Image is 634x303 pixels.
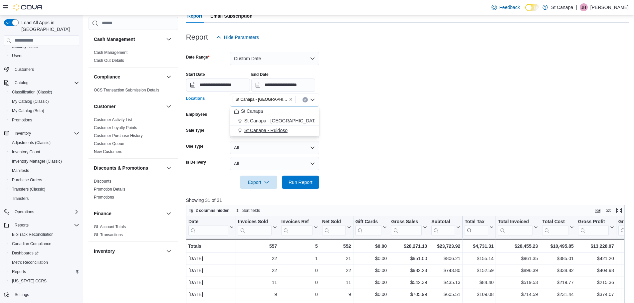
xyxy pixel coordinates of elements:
span: Customer Loyalty Points [94,125,137,130]
div: Net Sold [322,219,345,235]
div: $13,228.07 [578,242,614,250]
span: Reports [12,221,79,229]
div: 0 [281,290,317,298]
a: Transfers [9,195,31,203]
button: Finance [165,210,173,218]
div: Total Tax [465,219,488,225]
div: [DATE] [188,278,234,286]
div: $338.82 [542,266,573,274]
span: Transfers (Classic) [12,187,45,192]
button: Cash Management [165,35,173,43]
span: Sort fields [242,208,260,213]
button: Classification (Classic) [7,87,82,97]
button: Customers [1,65,82,74]
label: End Date [251,72,269,77]
button: Invoices Sold [238,219,277,235]
button: Reports [12,221,31,229]
a: Customer Activity List [94,117,132,122]
a: New Customers [94,149,122,154]
button: My Catalog (Classic) [7,97,82,106]
button: Transfers (Classic) [7,185,82,194]
div: Gross Sales [391,219,422,225]
button: Invoices Ref [281,219,317,235]
div: $155.14 [465,254,494,262]
button: 2 columns hidden [186,207,232,215]
a: Customer Queue [94,141,124,146]
div: 22 [322,266,351,274]
span: Adjustments (Classic) [12,140,51,145]
div: [DATE] [188,254,234,262]
p: St Canapa [551,3,573,11]
div: $0.00 [355,266,387,274]
button: Customer [165,102,173,110]
a: Purchase Orders [9,176,45,184]
button: Metrc Reconciliation [7,258,82,267]
span: JH [581,3,586,11]
div: $605.51 [431,290,460,298]
a: My Catalog (Beta) [9,107,47,115]
div: Total Invoiced [498,219,532,235]
span: My Catalog (Beta) [12,108,44,113]
div: $404.98 [578,266,614,274]
button: Inventory [12,129,34,137]
button: St Canapa - [GEOGRAPHIC_DATA] [230,116,319,126]
button: Finance [94,210,163,217]
div: $231.44 [542,290,573,298]
button: Sort fields [233,207,263,215]
span: Washington CCRS [9,277,79,285]
a: Transfers (Classic) [9,185,48,193]
div: $215.36 [578,278,614,286]
span: Catalog [15,80,28,85]
span: GL Account Totals [94,224,126,229]
div: $982.23 [391,266,427,274]
button: Inventory [1,129,82,138]
h3: Inventory [94,248,115,254]
span: Reports [12,269,26,274]
div: Date [188,219,228,235]
h3: Finance [94,210,111,217]
div: 11 [322,278,351,286]
span: Operations [15,209,34,215]
h3: Cash Management [94,36,135,43]
div: 1 [281,254,317,262]
label: Start Date [186,72,205,77]
button: Manifests [7,166,82,175]
div: Joe Hernandez [580,3,588,11]
span: Settings [12,290,79,299]
button: Total Invoiced [498,219,538,235]
span: Inventory [15,131,31,136]
span: Adjustments (Classic) [9,139,79,147]
div: $84.40 [465,278,494,286]
button: Customer [94,103,163,110]
a: Inventory Manager (Classic) [9,157,65,165]
span: Run Report [289,179,313,186]
a: BioTrack Reconciliation [9,230,56,238]
button: Purchase Orders [7,175,82,185]
button: Inventory [94,248,163,254]
button: St Canapa [230,106,319,116]
a: Dashboards [7,248,82,258]
span: Users [9,52,79,60]
div: $109.08 [465,290,494,298]
a: OCS Transaction Submission Details [94,88,159,92]
span: St Canapa [241,108,263,114]
div: Finance [89,223,178,241]
span: My Catalog (Classic) [12,99,49,104]
a: Cash Out Details [94,58,124,63]
div: Invoices Ref [281,219,312,235]
a: Classification (Classic) [9,88,55,96]
div: $152.59 [465,266,494,274]
div: $10,495.85 [542,242,573,250]
h3: Customer [94,103,115,110]
label: Date Range [186,55,210,60]
button: Enter fullscreen [615,207,623,215]
span: Reports [9,268,79,276]
button: Users [7,51,82,61]
a: Discounts [94,179,111,184]
a: Inventory Count [9,148,43,156]
span: GL Transactions [94,232,123,237]
div: Invoices Sold [238,219,272,225]
button: My Catalog (Beta) [7,106,82,115]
